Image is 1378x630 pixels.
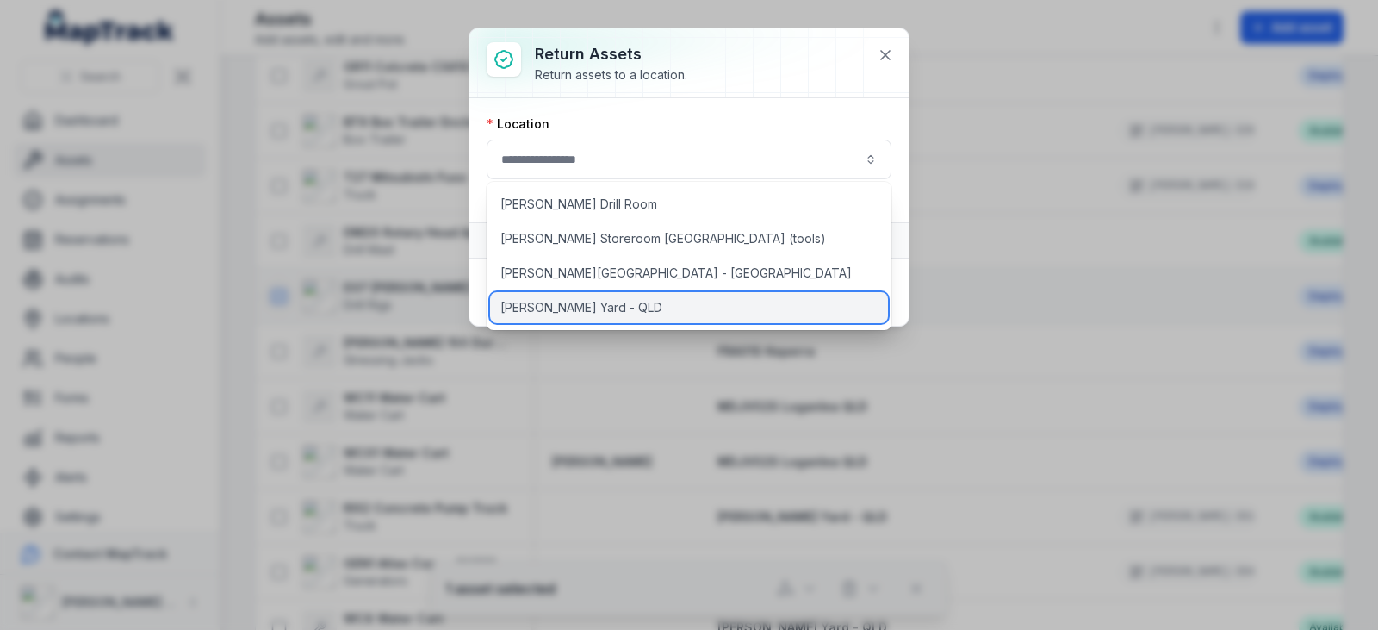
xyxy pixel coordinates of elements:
[500,230,826,247] span: [PERSON_NAME] Storeroom [GEOGRAPHIC_DATA] (tools)
[500,196,657,213] span: [PERSON_NAME] Drill Room
[500,299,662,316] span: [PERSON_NAME] Yard - QLD
[487,115,549,133] label: Location
[469,223,909,258] button: Assets1
[535,66,687,84] div: Return assets to a location.
[535,42,687,66] h3: Return assets
[500,265,852,282] span: [PERSON_NAME][GEOGRAPHIC_DATA] - [GEOGRAPHIC_DATA]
